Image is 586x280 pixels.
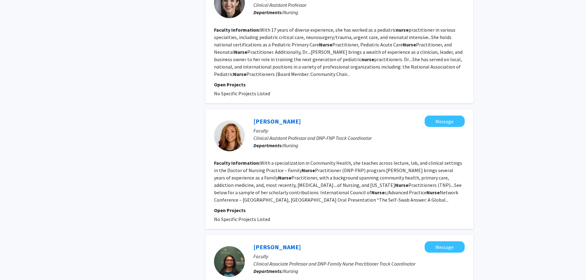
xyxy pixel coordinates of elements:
[253,142,283,148] b: Departments:
[214,81,465,88] p: Open Projects
[253,260,465,267] p: Clinical Associate Professor and DNP-Family Nurse Practitioner Track Coordinator
[253,134,465,142] p: Clinical Assistant Professor and DNP-FNP Track Coordinator
[253,1,465,9] p: Clinical Assistant Professor
[253,253,465,260] p: Faculty
[214,160,462,203] fg-read-more: With a specialization in Community Health, she teaches across lecture, lab, and clinical settings...
[283,9,298,15] span: Nursing
[283,142,298,148] span: Nursing
[253,268,283,274] b: Departments:
[253,243,301,251] a: [PERSON_NAME]
[214,27,463,77] fg-read-more: With 17 years of diverse experience, she has worked as a pediatric practitioner in various specia...
[214,90,270,97] span: No Specific Projects Listed
[233,71,246,77] b: Nurse
[302,167,315,173] b: Nurse
[214,27,260,33] b: Faculty Information:
[214,160,260,166] b: Faculty Information:
[426,189,440,195] b: Nurse
[371,189,385,195] b: Nurse
[396,27,409,33] b: nurse
[403,41,416,48] b: Nurse
[283,268,298,274] span: Nursing
[5,252,26,275] iframe: Chat
[253,127,465,134] p: Faculty
[214,207,465,214] p: Open Projects
[362,56,374,62] b: nurse
[278,175,291,181] b: Nurse
[234,49,247,55] b: Nurse
[319,41,332,48] b: Nurse
[425,241,465,253] button: Message Annie Abraham
[253,9,283,15] b: Departments:
[425,116,465,127] button: Message Tiffany Flood
[253,117,301,125] a: [PERSON_NAME]
[214,216,270,222] span: No Specific Projects Listed
[395,182,408,188] b: Nurse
